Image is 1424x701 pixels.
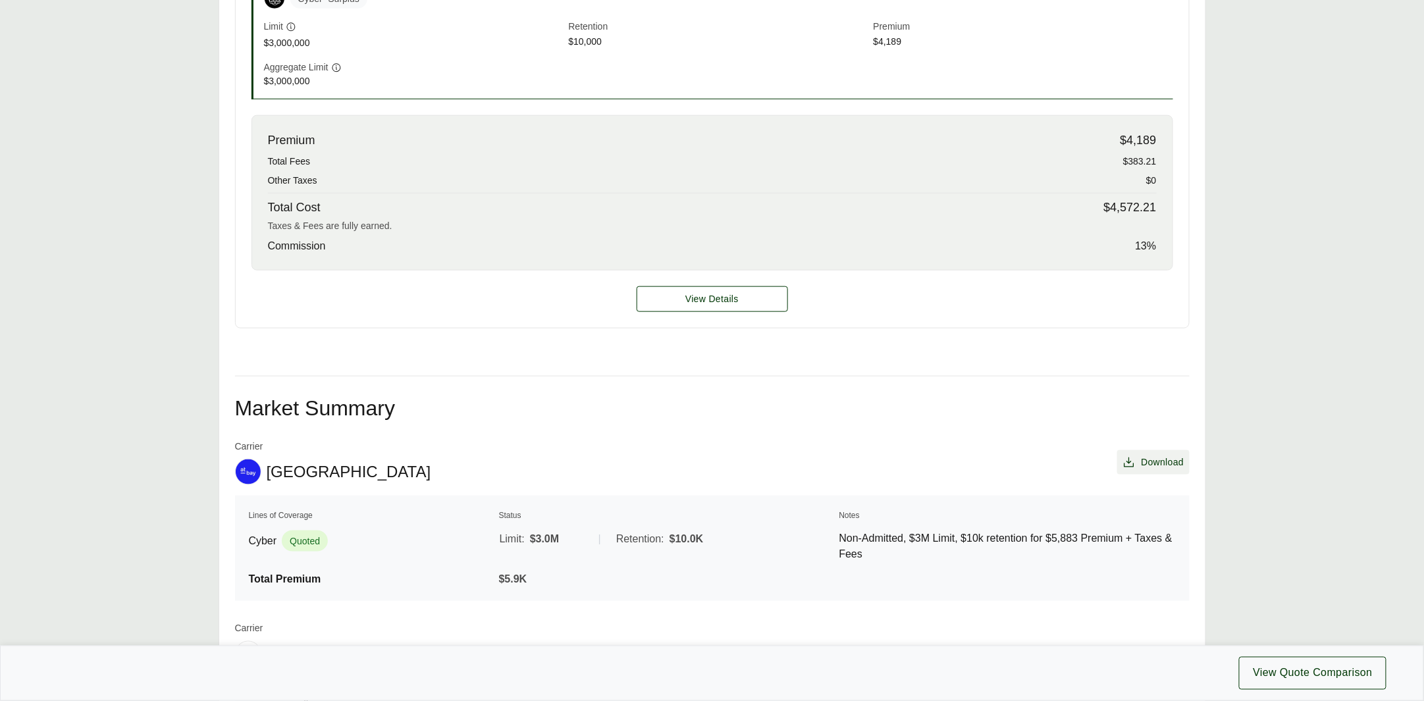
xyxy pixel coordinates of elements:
span: Aggregate Limit [264,61,329,74]
span: Other Taxes [268,174,317,188]
span: $5.9K [499,573,527,584]
th: Status [498,509,836,522]
span: $10.0K [670,531,704,547]
span: $0 [1146,174,1157,188]
img: At-Bay [236,459,261,484]
span: Carrier [235,440,431,454]
span: 13 % [1135,238,1156,254]
span: Quoted [282,531,328,552]
a: Coalition details [637,286,788,312]
span: Total Fees [268,155,311,169]
span: Total Cost [268,199,321,217]
span: Limit: [500,531,525,547]
span: Download [1141,455,1184,469]
span: $3.0M [530,531,559,547]
span: Retention: [616,531,664,547]
span: $10,000 [569,35,868,50]
span: $4,189 [1120,132,1156,149]
th: Notes [839,509,1176,522]
span: Premium [874,20,1173,35]
div: Taxes & Fees are fully earned. [268,219,1157,233]
span: | [598,533,601,544]
th: Lines of Coverage [248,509,496,522]
span: Commission [268,238,326,254]
span: $383.21 [1123,155,1157,169]
img: CFC [236,642,261,667]
button: View Details [637,286,788,312]
span: [GEOGRAPHIC_DATA] [267,462,431,482]
span: $3,000,000 [264,74,564,88]
span: Cyber [249,533,277,549]
button: Download [1117,450,1189,475]
p: Non-Admitted, $3M Limit, $10k retention for $5,883 Premium + Taxes & Fees [839,531,1176,562]
span: Retention [569,20,868,35]
span: View Details [685,292,739,306]
span: View Quote Comparison [1253,665,1373,681]
span: $4,189 [874,35,1173,50]
span: $3,000,000 [264,36,564,50]
button: View Quote Comparison [1239,657,1386,690]
span: $4,572.21 [1103,199,1156,217]
span: Carrier [235,622,299,636]
span: CFC [267,644,299,664]
h2: Market Summary [235,398,1190,419]
span: Premium [268,132,315,149]
span: Limit [264,20,284,34]
span: Total Premium [249,573,321,584]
